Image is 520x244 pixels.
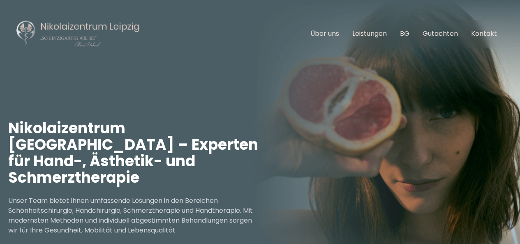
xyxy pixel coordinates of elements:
[352,29,387,38] a: Leistungen
[8,120,260,186] h1: Nikolaizentrum [GEOGRAPHIC_DATA] – Experten für Hand-, Ästhetik- und Schmerztherapie
[471,29,497,38] a: Kontakt
[310,29,339,38] a: Über uns
[16,20,140,48] img: Nikolaizentrum Leipzig Logo
[8,196,260,235] p: Unser Team bietet Ihnen umfassende Lösungen in den Bereichen Schönheitschirurgie, Handchirurgie, ...
[400,29,409,38] a: BG
[423,29,458,38] a: Gutachten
